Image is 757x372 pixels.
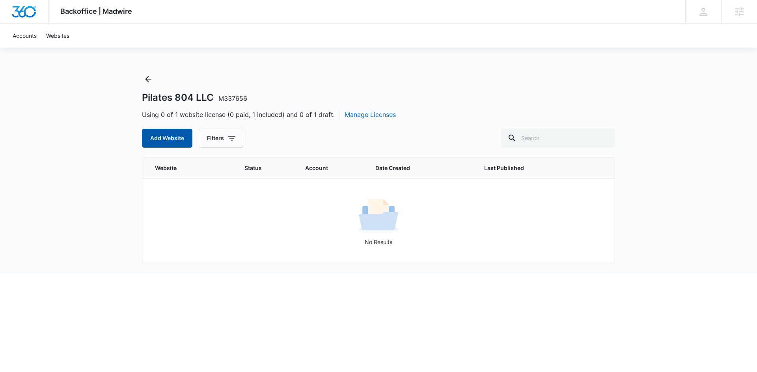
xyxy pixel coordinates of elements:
span: Account [305,164,356,172]
span: Date Created [375,164,454,172]
span: Backoffice | Madwire [60,7,132,15]
h1: Pilates 804 LLC [142,92,247,104]
span: M337656 [218,94,247,102]
p: No Results [143,238,614,246]
span: Using 0 of 1 website license (0 paid, 1 included) and 0 of 1 draft. [142,110,396,119]
button: Add Website [142,129,192,148]
a: Accounts [8,24,41,48]
span: Last Published [484,164,572,172]
button: Back [142,73,155,85]
span: Status [244,164,286,172]
img: No Results [359,196,398,236]
button: Filters [199,129,243,148]
input: Search [501,129,615,148]
span: Website [155,164,214,172]
a: Websites [41,24,74,48]
button: Manage Licenses [345,110,396,119]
